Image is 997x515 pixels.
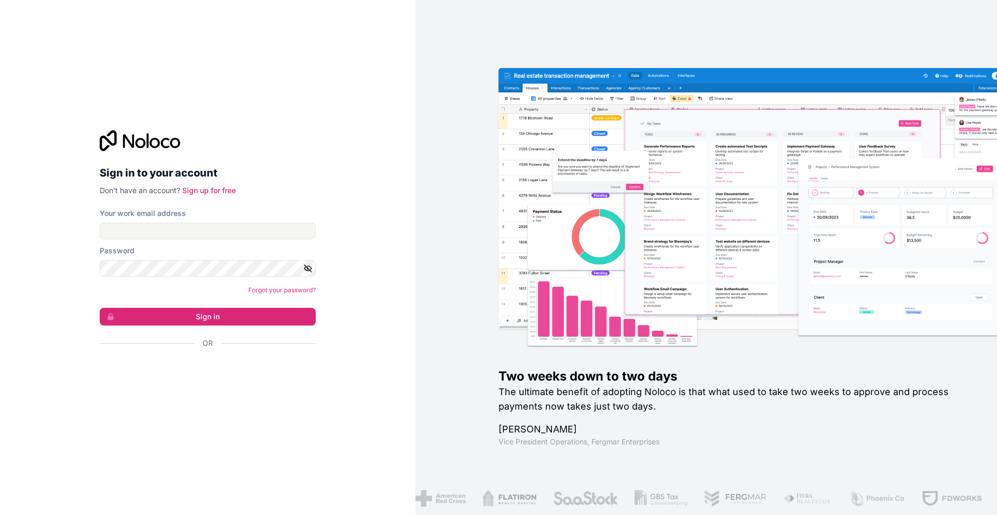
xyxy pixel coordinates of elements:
iframe: Sign in with Google Button [95,360,313,383]
img: /assets/flatiron-C8eUkumj.png [482,490,536,507]
h1: Two weeks down to two days [498,368,964,385]
label: Password [100,246,134,256]
h2: The ultimate benefit of adopting Noloco is that what used to take two weeks to approve and proces... [498,385,964,414]
img: /assets/saastock-C6Zbiodz.png [553,490,618,507]
h1: Vice President Operations , Fergmar Enterprises [498,437,964,447]
img: /assets/fdworks-Bi04fVtw.png [922,490,982,507]
a: Forgot your password? [248,286,316,294]
img: /assets/fergmar-CudnrXN5.png [704,490,767,507]
img: /assets/gbstax-C-GtDUiK.png [635,490,688,507]
span: Or [203,338,213,348]
span: Don't have an account? [100,186,180,195]
input: Email address [100,223,316,239]
input: Password [100,260,316,277]
img: /assets/fiera-fwj2N5v4.png [784,490,832,507]
img: /assets/american-red-cross-BAupjrZR.png [415,490,466,507]
img: /assets/phoenix-BREaitsQ.png [849,490,905,507]
label: Your work email address [100,208,186,219]
h1: [PERSON_NAME] [498,422,964,437]
button: Sign in [100,308,316,326]
a: Sign up for free [182,186,236,195]
h2: Sign in to your account [100,164,316,182]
